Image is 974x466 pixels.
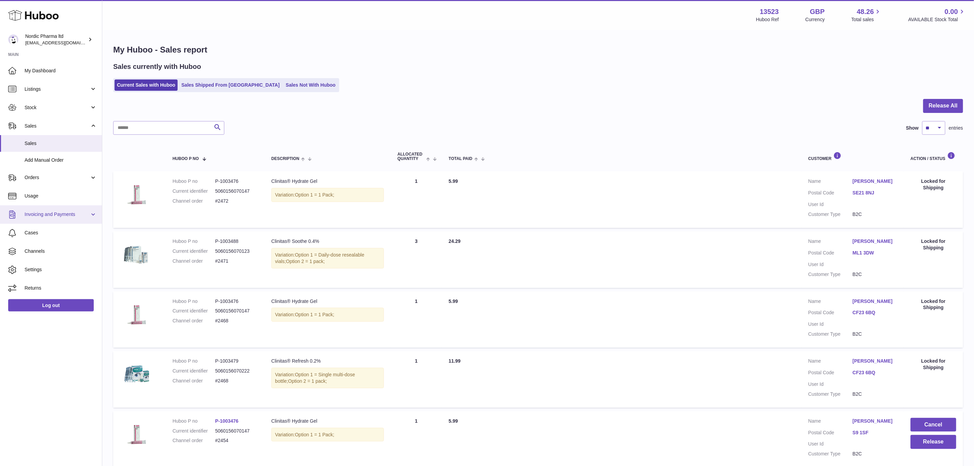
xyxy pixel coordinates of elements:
[25,86,90,92] span: Listings
[25,285,97,291] span: Returns
[271,178,384,185] div: Clinitas® Hydrate Gel
[215,258,258,264] dd: #2471
[911,435,956,449] button: Release
[808,309,853,318] dt: Postal Code
[449,238,461,244] span: 24.29
[215,378,258,384] dd: #2468
[391,231,442,288] td: 3
[283,79,338,91] a: Sales Not With Huboo
[173,198,215,204] dt: Channel order
[391,171,442,228] td: 1
[120,358,154,392] img: 3_8572f3d3-b857-4dd9-bb2d-50b370ffe630.png
[173,308,215,314] dt: Current identifier
[173,428,215,434] dt: Current identifier
[215,178,258,185] dd: P-1003476
[853,178,897,185] a: [PERSON_NAME]
[295,312,334,317] span: Option 1 = 1 Pack;
[806,16,825,23] div: Currency
[113,62,201,71] h2: Sales currently with Huboo
[173,178,215,185] dt: Huboo P no
[851,7,882,23] a: 48.26 Total sales
[945,7,958,16] span: 0.00
[853,369,897,376] a: CF23 6BQ
[25,157,97,163] span: Add Manual Order
[25,40,100,45] span: [EMAIL_ADDRESS][DOMAIN_NAME]
[851,16,882,23] span: Total sales
[275,372,355,384] span: Option 1 = Single multi-dose bottle;
[911,238,956,251] div: Locked for Shipping
[808,178,853,186] dt: Name
[808,211,853,218] dt: Customer Type
[853,309,897,316] a: CF23 6BQ
[25,123,90,129] span: Sales
[288,378,327,384] span: Option 2 = 1 pack;
[808,429,853,438] dt: Postal Code
[911,298,956,311] div: Locked for Shipping
[113,44,963,55] h1: My Huboo - Sales report
[215,368,258,374] dd: 5060156070222
[808,331,853,337] dt: Customer Type
[853,298,897,305] a: [PERSON_NAME]
[911,178,956,191] div: Locked for Shipping
[808,271,853,278] dt: Customer Type
[810,7,825,16] strong: GBP
[271,248,384,268] div: Variation:
[808,358,853,366] dt: Name
[215,298,258,305] dd: P-1003476
[808,238,853,246] dt: Name
[853,238,897,245] a: [PERSON_NAME]
[853,250,897,256] a: ML1 3DW
[853,190,897,196] a: SE21 8NJ
[120,238,154,272] img: 2_6c148ce2-9555-4dcb-a520-678b12be0df6.png
[179,79,282,91] a: Sales Shipped From [GEOGRAPHIC_DATA]
[756,16,779,23] div: Huboo Ref
[295,192,334,198] span: Option 1 = 1 Pack;
[25,33,87,46] div: Nordic Pharma ltd
[449,418,458,424] span: 5.99
[25,68,97,74] span: My Dashboard
[173,418,215,424] dt: Huboo P no
[215,238,258,245] dd: P-1003488
[295,432,334,437] span: Option 1 = 1 Pack;
[853,331,897,337] dd: B2C
[853,391,897,397] dd: B2C
[853,358,897,364] a: [PERSON_NAME]
[120,418,154,452] img: 1_f13aeef1-7825-42c4-bd96-546fc26b9c19.png
[271,428,384,442] div: Variation:
[808,261,853,268] dt: User Id
[391,291,442,348] td: 1
[173,378,215,384] dt: Channel order
[449,178,458,184] span: 5.99
[173,248,215,254] dt: Current identifier
[215,418,239,424] a: P-1003476
[808,441,853,447] dt: User Id
[271,308,384,322] div: Variation:
[173,157,199,161] span: Huboo P no
[808,190,853,198] dt: Postal Code
[398,152,424,161] span: ALLOCATED Quantity
[853,451,897,457] dd: B2C
[120,298,154,332] img: 1_f13aeef1-7825-42c4-bd96-546fc26b9c19.png
[449,358,461,364] span: 11.99
[449,298,458,304] span: 5.99
[25,104,90,111] span: Stock
[808,298,853,306] dt: Name
[215,318,258,324] dd: #2468
[808,418,853,426] dt: Name
[808,321,853,327] dt: User Id
[215,358,258,364] dd: P-1003479
[853,429,897,436] a: S9 1SF
[25,174,90,181] span: Orders
[173,368,215,374] dt: Current identifier
[25,193,97,199] span: Usage
[949,125,963,131] span: entries
[391,351,442,408] td: 1
[271,368,384,388] div: Variation:
[760,7,779,16] strong: 13523
[808,451,853,457] dt: Customer Type
[908,16,966,23] span: AVAILABLE Stock Total
[271,418,384,424] div: Clinitas® Hydrate Gel
[173,238,215,245] dt: Huboo P no
[25,266,97,273] span: Settings
[271,358,384,364] div: Clinitas® Refresh 0.2%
